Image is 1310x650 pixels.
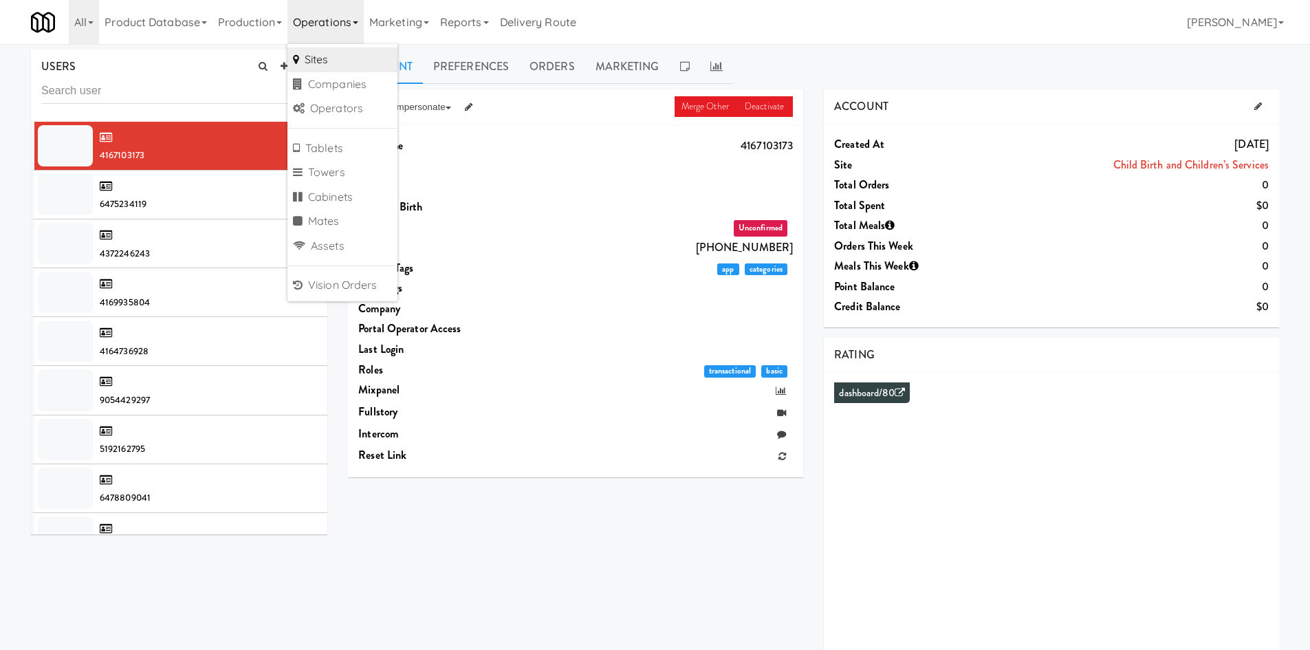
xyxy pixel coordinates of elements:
span: 5192162795 [100,442,145,455]
dt: Feature Tags [358,258,532,279]
dt: Roles [358,360,532,380]
dt: Reset link [358,445,532,466]
a: Operators [287,96,397,121]
dt: Total Spent [834,195,1008,216]
dd: $0 [1008,296,1269,317]
a: Companies [287,72,397,97]
span: 6475234119 [100,197,146,210]
a: Orders [519,50,585,84]
a: Deactivate [738,96,793,117]
span: 6478809041 [100,491,151,504]
dt: Fullstory [358,402,532,422]
a: Tablets [287,136,397,161]
dt: Name [358,156,532,177]
span: 9054429297 [100,393,150,407]
span: USERS [41,58,76,74]
span: basic [761,365,787,378]
dt: Intercom [358,424,532,444]
a: Sites [287,47,397,72]
li: 6479858991 [31,513,327,562]
dt: Auto Tags [358,278,532,299]
dd: 0 [1008,256,1269,277]
dt: Total Meals [834,215,1008,236]
dd: 0 [1008,236,1269,257]
dt: Site [834,155,1008,175]
dt: Gender [358,176,532,197]
span: Unconfirmed [734,220,787,237]
span: categories [745,263,787,276]
dt: Meals This Week [834,256,1008,277]
span: transactional [704,365,756,378]
span: 4167103173 [100,149,144,162]
a: Merge Other [675,96,738,117]
span: 4164736928 [100,345,149,358]
dd: 0 [1008,215,1269,236]
dd: [PHONE_NUMBER] [532,237,793,258]
dt: Company [358,299,532,319]
li: 6478809041 [31,464,327,513]
dt: Phone [358,237,532,258]
dd: $0 [1008,195,1269,216]
a: dashboard/80 [839,386,904,400]
dt: Last login [358,339,532,360]
span: 4169935804 [100,296,150,309]
a: Towers [287,160,397,185]
dt: Orders This Week [834,236,1008,257]
a: Child Birth and Children’s Services [1113,157,1269,173]
span: app [717,263,739,276]
dt: Email [358,217,532,237]
dt: Username [358,136,532,156]
dt: Credit Balance [834,296,1008,317]
li: 6475234119 [31,171,327,219]
li: 5192162795 [31,415,327,464]
a: Cabinets [287,185,397,210]
li: 9054429297 [31,366,327,415]
li: 4372246243 [31,219,327,268]
li: 4169935804 [31,268,327,317]
dt: Date Of Birth [358,197,532,217]
dt: Portal Operator Access [358,318,532,339]
dd: 0 [1008,277,1269,297]
dt: Mixpanel [358,380,532,400]
span: 4372246243 [100,247,150,260]
input: Search user [41,78,317,104]
a: Mates [287,209,397,234]
dt: Point Balance [834,277,1008,297]
a: Marketing [585,50,670,84]
button: Impersonate [387,97,458,118]
dd: 4167103173 [532,136,793,156]
dd: 0 [1008,175,1269,195]
img: Micromart [31,10,55,34]
a: Vision Orders [287,273,397,298]
li: 4164736928 [31,317,327,366]
dd: [DATE] [1008,134,1269,155]
span: RATING [834,347,875,362]
a: Assets [287,234,397,259]
a: Preferences [423,50,519,84]
li: 4167103173 [31,122,327,171]
dt: Created at [834,134,1008,155]
dt: Total Orders [834,175,1008,195]
span: ACCOUNT [834,98,888,114]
